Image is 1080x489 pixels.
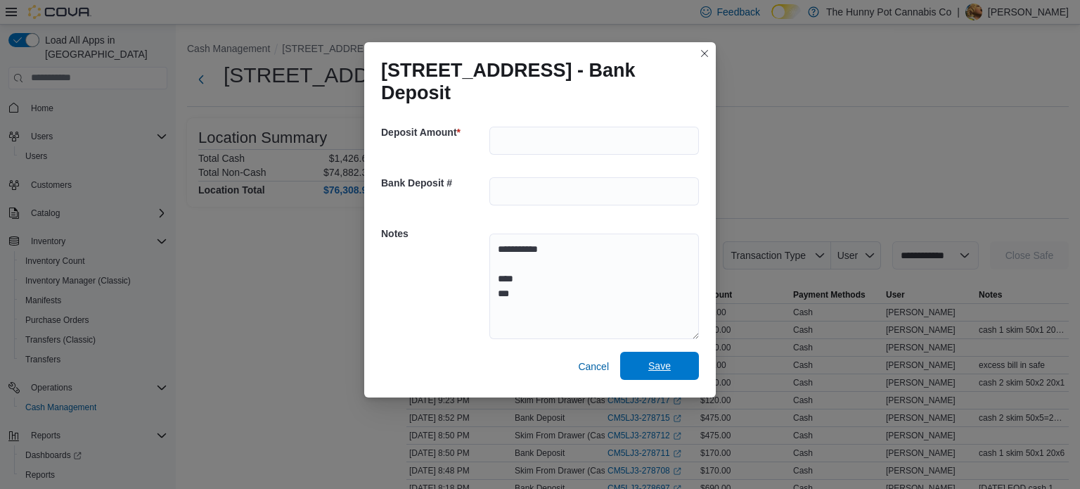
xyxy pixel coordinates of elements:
[381,118,487,146] h5: Deposit Amount
[578,360,609,374] span: Cancel
[696,45,713,62] button: Closes this modal window
[381,59,688,104] h1: [STREET_ADDRESS] - Bank Deposit
[648,359,671,373] span: Save
[381,169,487,197] h5: Bank Deposit #
[620,352,699,380] button: Save
[381,220,487,248] h5: Notes
[572,353,615,381] button: Cancel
